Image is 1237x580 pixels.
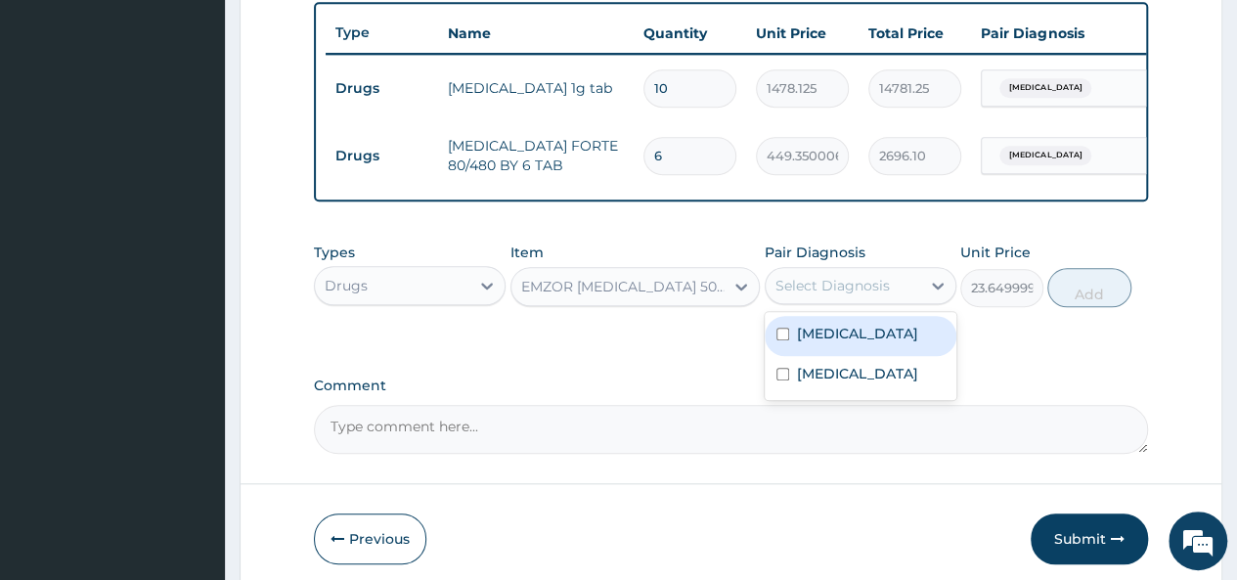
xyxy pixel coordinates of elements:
label: Types [314,245,355,261]
th: Name [438,14,634,53]
span: [MEDICAL_DATA] [999,146,1091,165]
button: Add [1047,268,1130,307]
label: Comment [314,378,1148,394]
div: EMZOR [MEDICAL_DATA] 500MG [521,277,727,296]
td: Drugs [326,138,438,174]
div: Drugs [325,276,368,295]
button: Previous [314,513,426,564]
label: [MEDICAL_DATA] [797,324,918,343]
td: Drugs [326,70,438,107]
td: [MEDICAL_DATA] FORTE 80/480 BY 6 TAB [438,126,634,185]
label: [MEDICAL_DATA] [797,364,918,383]
div: Chat with us now [102,110,329,135]
div: Select Diagnosis [775,276,890,295]
th: Total Price [859,14,971,53]
label: Pair Diagnosis [765,243,865,262]
label: Item [510,243,544,262]
textarea: Type your message and hit 'Enter' [10,379,373,447]
th: Type [326,15,438,51]
label: Unit Price [960,243,1031,262]
th: Pair Diagnosis [971,14,1186,53]
img: d_794563401_company_1708531726252_794563401 [36,98,79,147]
th: Quantity [634,14,746,53]
span: We're online! [113,168,270,366]
button: Submit [1031,513,1148,564]
span: [MEDICAL_DATA] [999,78,1091,98]
td: [MEDICAL_DATA] 1g tab [438,68,634,108]
div: Minimize live chat window [321,10,368,57]
th: Unit Price [746,14,859,53]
